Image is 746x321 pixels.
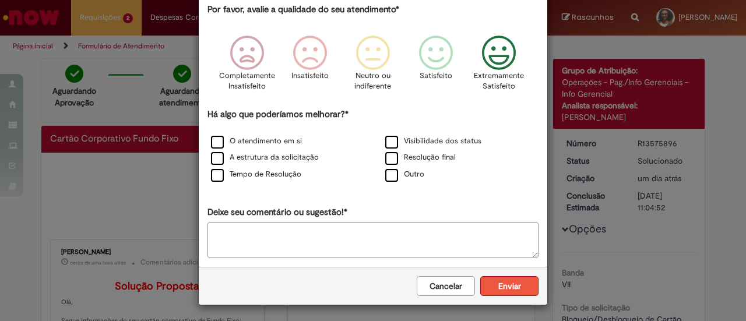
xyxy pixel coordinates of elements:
[207,3,399,16] label: Por favor, avalie a qualidade do seu atendimento*
[474,70,524,92] p: Extremamente Satisfeito
[385,136,481,147] label: Visibilidade dos status
[280,27,340,107] div: Insatisfeito
[469,27,529,107] div: Extremamente Satisfeito
[207,206,347,218] label: Deixe seu comentário ou sugestão!*
[406,27,466,107] div: Satisfeito
[480,276,539,296] button: Enviar
[417,276,475,296] button: Cancelar
[291,70,329,82] p: Insatisfeito
[385,169,424,180] label: Outro
[352,70,394,92] p: Neutro ou indiferente
[211,152,319,163] label: A estrutura da solicitação
[219,70,275,92] p: Completamente Insatisfeito
[385,152,456,163] label: Resolução final
[420,70,452,82] p: Satisfeito
[217,27,276,107] div: Completamente Insatisfeito
[343,27,403,107] div: Neutro ou indiferente
[207,108,539,184] div: Há algo que poderíamos melhorar?*
[211,136,302,147] label: O atendimento em si
[211,169,301,180] label: Tempo de Resolução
